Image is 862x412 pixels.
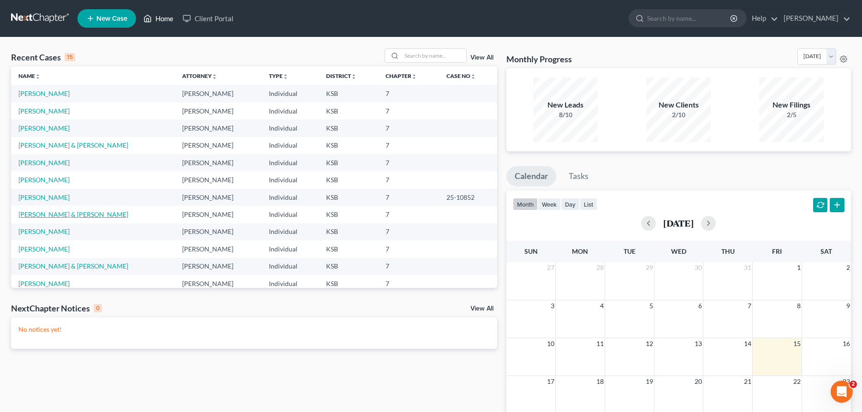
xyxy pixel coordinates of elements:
[319,171,378,188] td: KSB
[175,154,262,171] td: [PERSON_NAME]
[743,338,752,349] span: 14
[470,305,493,312] a: View All
[283,74,288,79] i: unfold_more
[212,74,217,79] i: unfold_more
[546,338,555,349] span: 10
[319,223,378,240] td: KSB
[796,262,802,273] span: 1
[18,227,70,235] a: [PERSON_NAME]
[796,300,802,311] span: 8
[262,171,319,188] td: Individual
[402,49,466,62] input: Search by name...
[175,206,262,223] td: [PERSON_NAME]
[175,119,262,137] td: [PERSON_NAME]
[645,376,654,387] span: 19
[18,141,128,149] a: [PERSON_NAME] & [PERSON_NAME]
[845,300,851,311] span: 9
[319,85,378,102] td: KSB
[262,119,319,137] td: Individual
[11,52,75,63] div: Recent Cases
[182,72,217,79] a: Attorneyunfold_more
[595,262,605,273] span: 28
[378,119,439,137] td: 7
[561,198,580,210] button: day
[319,137,378,154] td: KSB
[319,102,378,119] td: KSB
[386,72,417,79] a: Chapterunfold_more
[533,100,598,110] div: New Leads
[319,206,378,223] td: KSB
[18,176,70,184] a: [PERSON_NAME]
[175,85,262,102] td: [PERSON_NAME]
[262,240,319,257] td: Individual
[319,258,378,275] td: KSB
[580,198,597,210] button: list
[538,198,561,210] button: week
[319,119,378,137] td: KSB
[18,72,41,79] a: Nameunfold_more
[647,10,731,27] input: Search by name...
[546,262,555,273] span: 27
[694,376,703,387] span: 20
[262,85,319,102] td: Individual
[378,240,439,257] td: 7
[646,100,711,110] div: New Clients
[35,74,41,79] i: unfold_more
[663,218,694,228] h2: [DATE]
[648,300,654,311] span: 5
[262,102,319,119] td: Individual
[470,54,493,61] a: View All
[175,223,262,240] td: [PERSON_NAME]
[743,262,752,273] span: 31
[18,159,70,167] a: [PERSON_NAME]
[351,74,357,79] i: unfold_more
[533,110,598,119] div: 8/10
[262,206,319,223] td: Individual
[820,247,832,255] span: Sat
[18,90,70,97] a: [PERSON_NAME]
[175,275,262,292] td: [PERSON_NAME]
[747,300,752,311] span: 7
[262,154,319,171] td: Individual
[378,275,439,292] td: 7
[772,247,782,255] span: Fri
[378,137,439,154] td: 7
[645,262,654,273] span: 29
[697,300,703,311] span: 6
[645,338,654,349] span: 12
[65,53,75,61] div: 15
[326,72,357,79] a: Districtunfold_more
[546,376,555,387] span: 17
[96,15,127,22] span: New Case
[18,124,70,132] a: [PERSON_NAME]
[759,110,824,119] div: 2/5
[721,247,735,255] span: Thu
[842,376,851,387] span: 23
[378,85,439,102] td: 7
[506,166,556,186] a: Calendar
[743,376,752,387] span: 21
[595,376,605,387] span: 18
[18,280,70,287] a: [PERSON_NAME]
[439,189,497,206] td: 25-10852
[18,210,128,218] a: [PERSON_NAME] & [PERSON_NAME]
[378,171,439,188] td: 7
[747,10,778,27] a: Help
[792,338,802,349] span: 15
[842,338,851,349] span: 16
[694,338,703,349] span: 13
[446,72,476,79] a: Case Nounfold_more
[175,171,262,188] td: [PERSON_NAME]
[18,325,490,334] p: No notices yet!
[378,102,439,119] td: 7
[11,303,102,314] div: NextChapter Notices
[550,300,555,311] span: 3
[175,258,262,275] td: [PERSON_NAME]
[18,193,70,201] a: [PERSON_NAME]
[319,154,378,171] td: KSB
[792,376,802,387] span: 22
[524,247,538,255] span: Sun
[175,102,262,119] td: [PERSON_NAME]
[624,247,636,255] span: Tue
[595,338,605,349] span: 11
